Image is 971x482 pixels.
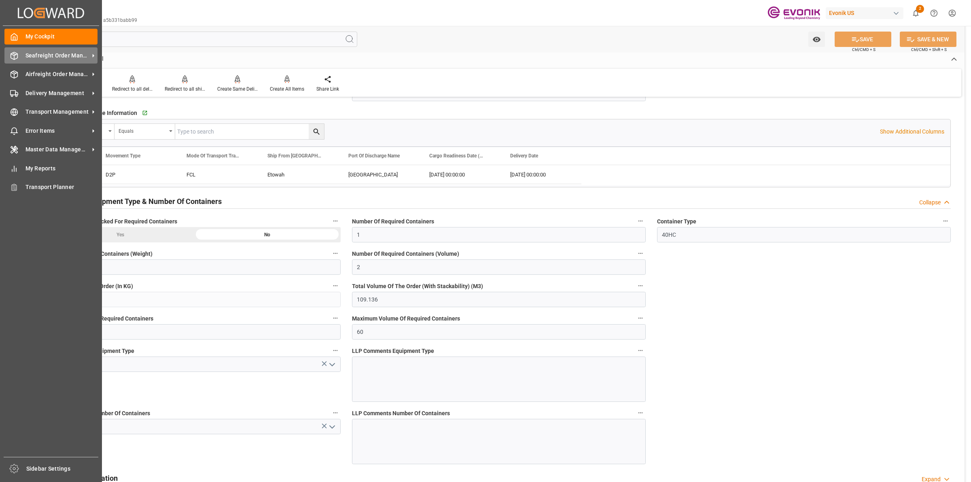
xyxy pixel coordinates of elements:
div: No [194,227,341,242]
div: Redirect to all shipments [165,85,205,93]
span: Ctrl/CMD + S [852,47,876,53]
span: LLP Comments Equipment Type [352,347,434,355]
span: My Cockpit [25,32,98,41]
div: FCL [177,165,258,184]
span: Transport Planner [25,183,98,191]
div: [DATE] 00:00:00 [500,165,581,184]
div: Evonik US [826,7,903,19]
button: Challenge Status Number Of Containers [330,408,341,418]
button: Number Of Required Containers [635,216,646,226]
span: Maximum Volume Of Required Containers [352,314,460,323]
div: Share Link [316,85,339,93]
span: 2 [916,5,924,13]
span: Total Volume Of The Order (With Stackability) (M3) [352,282,483,291]
button: open menu [808,32,825,47]
span: Cargo Readiness Date (Shipping Date) [429,153,483,159]
a: My Cockpit [4,29,98,45]
button: open menu [114,124,175,139]
button: Total Volume Of The Order (With Stackability) (M3) [635,280,646,291]
div: Create Same Delivery Date [217,85,258,93]
a: My Reports [4,160,98,176]
img: Evonik-brand-mark-Deep-Purple-RGB.jpeg_1700498283.jpeg [767,6,820,20]
button: open menu [326,420,338,433]
div: Create All Items [270,85,304,93]
button: Maximum Volume Of Required Containers [635,313,646,323]
span: Sidebar Settings [26,465,99,473]
span: Movement Type [106,153,140,159]
span: Mode Of Transport Translation [187,153,241,159]
button: search button [309,124,324,139]
button: Maximum Weight Of Required Containers [330,313,341,323]
div: Etowah [258,165,339,184]
span: Number Of Required Containers [352,217,434,226]
button: Help Center [925,4,943,22]
button: Container Type [940,216,951,226]
div: Yes [47,227,194,242]
span: Number Of Required Containers (Volume) [352,250,459,258]
div: [GEOGRAPHIC_DATA] [339,165,420,184]
div: [DATE] 00:00:00 [420,165,500,184]
button: Evonik US [826,5,907,21]
button: Number Of Required Containers (Weight) [330,248,341,259]
button: open menu [326,358,338,371]
div: D2P [96,165,177,184]
button: Challenge Status Equipment Type [330,345,341,356]
div: Press SPACE to select this row. [96,165,581,184]
button: SAVE [835,32,891,47]
span: Delivery Date [510,153,538,159]
span: Airfreight Order Management [25,70,89,79]
input: Search Fields [37,32,357,47]
button: SAVE & NEW [900,32,956,47]
button: LLP Comments Equipment Type [635,345,646,356]
span: Ctrl/CMD + Shift + S [911,47,947,53]
h2: Challenging Equipment Type & Number Of Containers [47,196,222,207]
div: Equals [119,125,166,135]
span: My Reports [25,164,98,173]
button: LLP Comments Number Of Containers [635,408,646,418]
span: Ship From [GEOGRAPHIC_DATA] [267,153,322,159]
span: Text Information Checked For Required Containers [47,217,177,226]
p: Show Additional Columns [880,127,944,136]
button: Text Information Checked For Required Containers [330,216,341,226]
a: Transport Planner [4,179,98,195]
span: Error Items [25,127,89,135]
span: Container Type [657,217,696,226]
button: Total Weight Of The Order (In KG) [330,280,341,291]
span: Port Of Discharge Name [348,153,400,159]
div: Collapse [919,198,941,207]
span: Delivery Management [25,89,89,98]
input: Type to search [175,124,324,139]
button: show 2 new notifications [907,4,925,22]
span: Master Data Management [25,145,89,154]
span: Seafreight Order Management [25,51,89,60]
button: Number Of Required Containers (Volume) [635,248,646,259]
span: LLP Comments Number Of Containers [352,409,450,418]
div: Redirect to all deliveries [112,85,153,93]
span: Transport Management [25,108,89,116]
